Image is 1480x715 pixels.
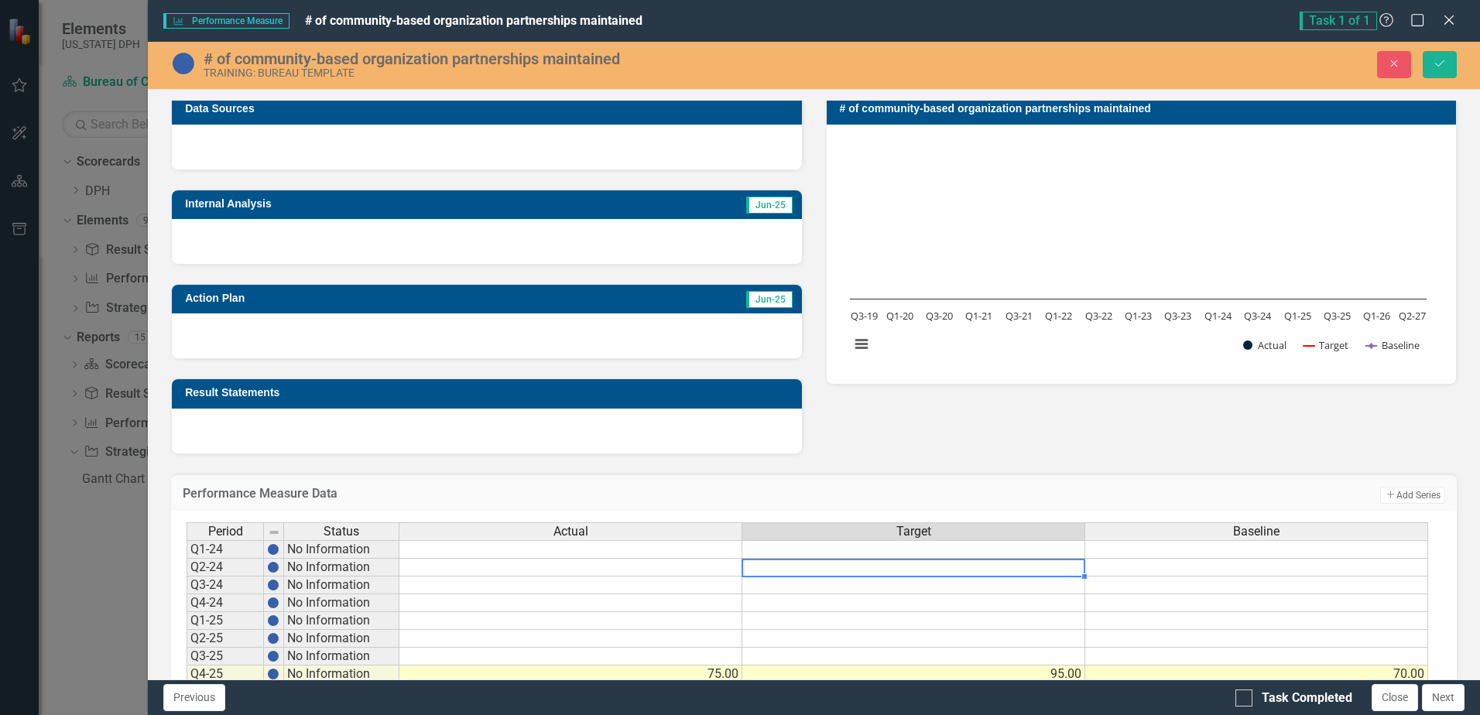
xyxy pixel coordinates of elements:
[187,559,264,576] td: Q2-24
[187,594,264,612] td: Q4-24
[185,198,576,210] h3: Internal Analysis
[851,334,872,355] button: View chart menu, Chart
[171,51,196,76] img: No Information
[1204,309,1232,323] text: Q1-24
[1085,665,1428,683] td: 70.00
[284,612,399,630] td: No Information
[1243,338,1286,352] button: Show Actual
[284,540,399,559] td: No Information
[886,309,913,323] text: Q1-20
[1084,309,1112,323] text: Q3-22
[1045,309,1072,323] text: Q1-22
[208,525,243,539] span: Period
[1372,684,1418,711] button: Close
[1363,309,1390,323] text: Q1-26
[267,561,279,573] img: BgCOk07PiH71IgAAAABJRU5ErkJggg==
[1233,525,1280,539] span: Baseline
[267,543,279,556] img: BgCOk07PiH71IgAAAABJRU5ErkJggg==
[1323,309,1350,323] text: Q3-25
[742,665,1085,683] td: 95.00
[284,630,399,648] td: No Information
[553,525,588,539] span: Actual
[267,614,279,627] img: BgCOk07PiH71IgAAAABJRU5ErkJggg==
[324,525,359,539] span: Status
[163,684,225,711] button: Previous
[187,540,264,559] td: Q1-24
[284,559,399,576] td: No Information
[267,632,279,645] img: BgCOk07PiH71IgAAAABJRU5ErkJggg==
[1125,309,1152,323] text: Q1-23
[185,387,793,399] h3: Result Statements
[163,13,289,29] span: Performance Measure
[185,103,793,115] h3: Data Sources
[1262,689,1352,707] div: Task Completed
[965,309,992,323] text: Q1-21
[1380,487,1445,504] button: Add Series
[204,67,894,79] div: TRAINING: BUREAU TEMPLATE
[284,594,399,612] td: No Information
[1399,309,1426,323] text: Q2-27
[187,630,264,648] td: Q2-25
[185,292,522,304] h3: Action Plan
[267,668,279,680] img: BgCOk07PiH71IgAAAABJRU5ErkJggg==
[840,103,1448,115] h3: # of community-based organization partnerships maintained
[896,525,931,539] span: Target
[1164,309,1191,323] text: Q3-23
[267,579,279,591] img: BgCOk07PiH71IgAAAABJRU5ErkJggg==
[399,665,742,683] td: 75.00
[305,13,642,28] span: # of community-based organization partnerships maintained
[187,576,264,594] td: Q3-24
[842,136,1434,368] svg: Interactive chart
[187,648,264,665] td: Q3-25
[187,665,264,683] td: Q4-25
[842,136,1441,368] div: Chart. Highcharts interactive chart.
[1283,309,1310,323] text: Q1-25
[1005,309,1032,323] text: Q3-21
[1300,12,1377,30] span: Task 1 of 1
[746,197,793,214] span: Jun-25
[926,309,953,323] text: Q3-20
[1244,309,1272,323] text: Q3-24
[267,597,279,609] img: BgCOk07PiH71IgAAAABJRU5ErkJggg==
[284,576,399,594] td: No Information
[187,612,264,630] td: Q1-25
[1366,338,1420,352] button: Show Baseline
[746,291,793,308] span: Jun-25
[850,309,877,323] text: Q3-19
[268,526,280,539] img: 8DAGhfEEPCf229AAAAAElFTkSuQmCC
[267,650,279,662] img: BgCOk07PiH71IgAAAABJRU5ErkJggg==
[284,648,399,665] td: No Information
[183,487,1071,501] h3: Performance Measure Data
[1304,338,1349,352] button: Show Target
[284,665,399,683] td: No Information
[204,50,894,67] div: # of community-based organization partnerships maintained
[1422,684,1465,711] button: Next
